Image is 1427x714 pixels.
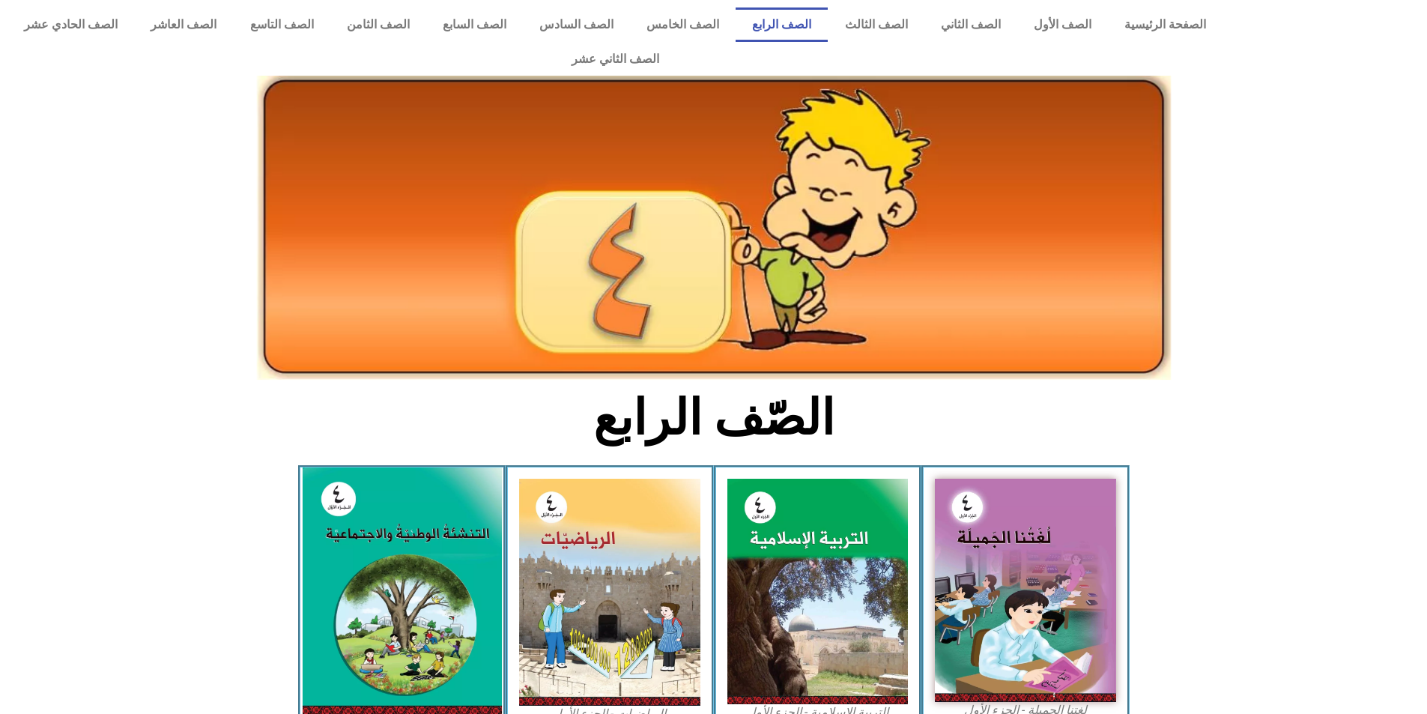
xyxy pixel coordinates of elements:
a: الصف السابع [426,7,523,42]
a: الصف التاسع [233,7,330,42]
h2: الصّف الرابع [466,389,961,447]
a: الصف الثاني [924,7,1017,42]
a: الصف العاشر [134,7,233,42]
a: الصفحة الرئيسية [1108,7,1223,42]
a: الصف السادس [523,7,630,42]
a: الصف الثاني عشر [7,42,1223,76]
a: الصف الحادي عشر [7,7,134,42]
a: الصف الثامن [330,7,426,42]
a: الصف الأول [1017,7,1108,42]
a: الصف الرابع [736,7,828,42]
a: الصف الثالث [828,7,924,42]
a: الصف الخامس [630,7,736,42]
